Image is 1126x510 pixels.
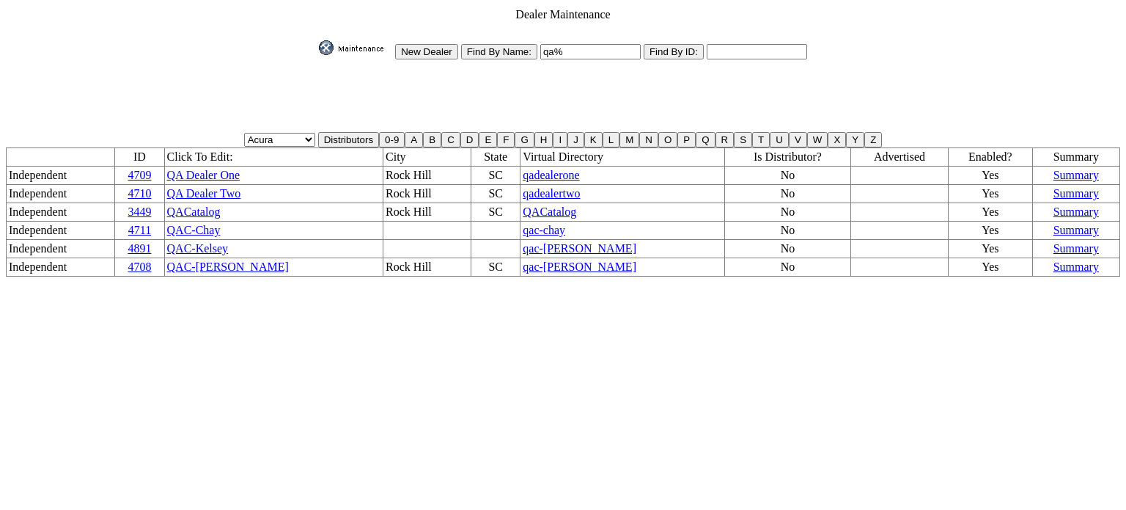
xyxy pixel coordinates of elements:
[781,242,795,255] span: No
[479,132,497,147] input: E
[734,132,752,147] input: S
[781,224,795,236] span: No
[603,132,619,147] input: L
[982,169,998,181] span: Yes
[523,205,576,218] a: QACatalog
[789,132,807,147] input: V
[441,132,460,147] input: C
[534,132,553,147] input: H
[383,185,471,203] td: Rock Hill
[318,132,379,147] input: Distributors
[567,132,584,147] input: J
[471,258,520,277] td: SC
[523,187,580,200] a: qadealertwo
[724,148,850,167] td: Is Distributor?
[982,224,998,236] span: Yes
[1053,169,1099,181] a: Summary
[781,205,795,218] span: No
[846,132,864,147] input: Y
[115,148,164,167] td: ID
[383,203,471,222] td: Rock Hill
[128,261,151,273] a: 4708
[383,258,471,277] td: Rock Hill
[128,205,151,218] a: 3449
[658,132,677,147] input: O
[7,167,115,185] td: Independent
[164,148,383,167] td: Click To Edit:
[167,224,221,236] a: QAC-Chay
[7,240,115,258] td: Independent
[128,169,151,181] a: 4709
[1053,261,1099,273] a: Summary
[383,167,471,185] td: Rock Hill
[497,132,515,147] input: F
[639,132,658,147] input: N
[319,40,392,55] img: maint.gif
[1053,242,1099,255] a: Summary
[982,242,998,255] span: Yes
[828,132,846,147] input: X
[1053,224,1099,236] a: Summary
[523,261,636,273] a: qac-[PERSON_NAME]
[383,148,471,167] td: City
[167,205,221,218] a: QACatalog
[949,148,1033,167] td: Enabled?
[982,205,998,218] span: Yes
[696,132,715,147] input: Q
[850,148,948,167] td: Advertised
[318,7,808,22] td: Dealer Maintenance
[7,258,115,277] td: Independent
[471,203,520,222] td: SC
[515,132,534,147] input: G
[781,169,795,181] span: No
[471,185,520,203] td: SC
[982,187,998,200] span: Yes
[523,242,636,255] a: qac-[PERSON_NAME]
[1053,187,1099,200] a: Summary
[471,167,520,185] td: SC
[128,242,151,255] a: 4891
[128,187,151,200] a: 4710
[770,132,789,147] input: U
[523,224,565,236] a: qac-chay
[167,242,229,255] a: QAC-Kelsey
[864,132,882,147] input: Z
[982,261,998,273] span: Yes
[520,148,725,167] td: Virtual Directory
[644,44,704,59] input: Find By ID:
[7,222,115,240] td: Independent
[423,132,441,147] input: B
[553,132,567,147] input: I
[405,132,423,147] input: A
[677,132,696,147] input: P
[807,132,828,147] input: W
[471,148,520,167] td: State
[167,261,289,273] a: QAC-[PERSON_NAME]
[460,132,479,147] input: D
[1053,205,1099,218] a: Summary
[128,224,151,236] a: 4711
[619,132,639,147] input: M
[167,169,240,181] a: QA Dealer One
[523,169,579,181] a: qadealerone
[379,132,405,147] input: 0-9
[752,132,770,147] input: T
[7,185,115,203] td: Independent
[584,132,603,147] input: K
[461,44,537,59] input: Find By Name:
[715,132,735,147] input: R
[781,187,795,200] span: No
[1032,148,1119,167] td: Summary
[781,261,795,273] span: No
[7,203,115,222] td: Independent
[395,44,458,59] input: New Dealer
[167,187,241,200] a: QA Dealer Two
